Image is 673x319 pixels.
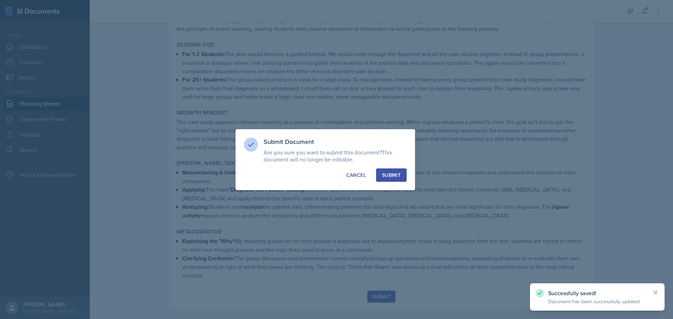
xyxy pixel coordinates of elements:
p: Are you sure you want to submit this document? [264,149,407,163]
p: Document has been successfully updated [548,298,646,305]
button: Cancel [340,168,372,182]
span: This document will no longer be editable. [264,148,392,163]
h3: Submit Document [264,138,407,146]
div: Cancel [346,172,366,179]
div: Submit [382,172,401,179]
button: Submit [376,168,407,182]
p: Successfully saved! [548,290,646,297]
